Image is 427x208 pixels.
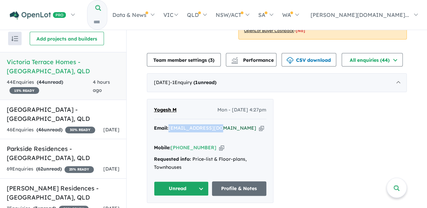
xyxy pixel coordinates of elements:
[154,125,168,131] strong: Email:
[212,181,267,196] a: Profile & Notes
[7,184,119,202] h5: [PERSON_NAME] Residences - [GEOGRAPHIC_DATA] , QLD
[259,125,264,132] button: Copy
[7,57,119,76] h5: Victoria Terrace Homes - [GEOGRAPHIC_DATA] , QLD
[7,165,94,173] div: 69 Enquir ies
[296,28,305,33] span: [No]
[11,36,18,41] img: sort.svg
[103,127,119,133] span: [DATE]
[107,3,158,27] a: Data & News
[64,166,94,173] span: 25 % READY
[253,3,277,27] a: SA
[287,57,293,64] img: download icon
[7,78,93,95] div: 44 Enquir ies
[36,166,62,172] strong: ( unread)
[170,79,216,85] span: - 1 Enquir y
[226,53,276,67] button: Performance
[154,107,177,113] span: Yogesh M
[10,11,66,20] img: Openlot PRO Logo White
[65,127,95,133] span: 30 % READY
[9,87,39,94] span: 15 % READY
[87,15,106,29] input: Try estate name, suburb, builder or developer
[244,28,294,33] u: OpenLot Buyer Cashback
[182,3,211,27] a: QLD
[154,155,266,172] div: Price-list & Floor-plans, Townhouses
[147,53,221,67] button: Team member settings (3)
[171,145,216,151] a: [PHONE_NUMBER]
[154,156,191,162] strong: Requested info:
[217,106,266,114] span: Mon - [DATE] 4:27pm
[154,181,209,196] button: Unread
[303,3,422,27] a: [PERSON_NAME][DOMAIN_NAME]...
[193,79,216,85] strong: ( unread)
[7,144,119,162] h5: Parkside Residences - [GEOGRAPHIC_DATA] , QLD
[211,3,253,27] a: NSW/ACT
[282,53,336,67] button: CSV download
[154,145,171,151] strong: Mobile:
[37,79,63,85] strong: ( unread)
[232,57,238,61] img: line-chart.svg
[30,32,104,45] button: Add projects and builders
[168,125,256,131] a: [EMAIL_ADDRESS][DOMAIN_NAME]
[277,3,303,27] a: WA
[232,57,274,63] span: Performance
[103,166,119,172] span: [DATE]
[342,53,403,67] button: All enquiries (44)
[36,127,62,133] strong: ( unread)
[159,3,182,27] a: VIC
[38,127,44,133] span: 46
[311,11,409,18] span: [PERSON_NAME][DOMAIN_NAME]...
[147,73,407,92] div: [DATE]
[38,79,45,85] span: 44
[210,57,213,63] span: 3
[219,144,224,151] button: Copy
[195,79,198,85] span: 1
[7,105,119,123] h5: [GEOGRAPHIC_DATA] - [GEOGRAPHIC_DATA] , QLD
[38,166,43,172] span: 62
[93,79,110,93] span: 4 hours ago
[154,106,177,114] a: Yogesh M
[231,59,238,63] img: bar-chart.svg
[7,126,95,134] div: 46 Enquir ies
